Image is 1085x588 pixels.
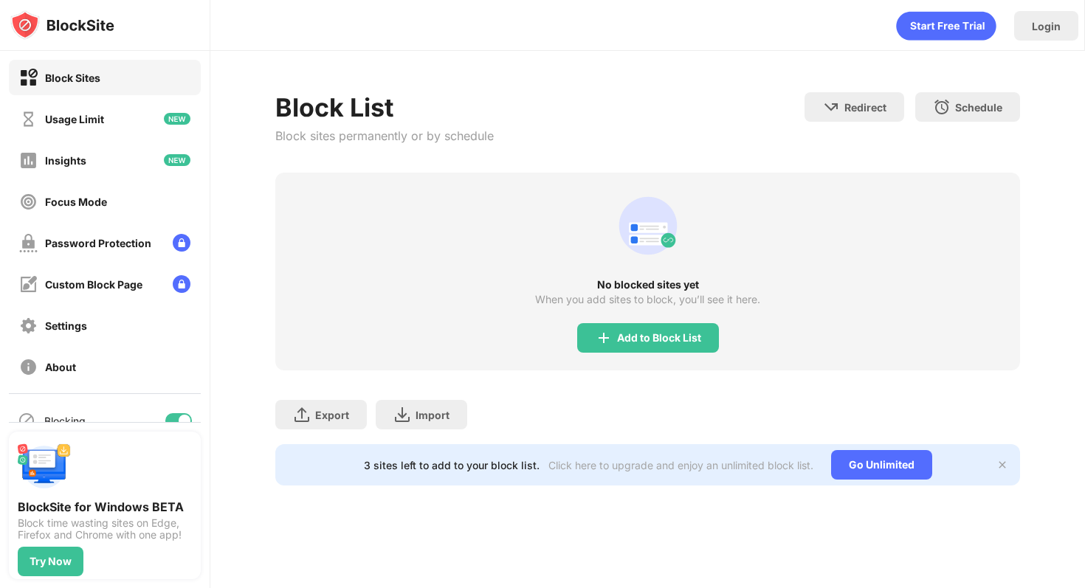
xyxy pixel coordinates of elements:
img: time-usage-off.svg [19,110,38,128]
img: new-icon.svg [164,113,190,125]
div: Go Unlimited [831,450,932,480]
div: BlockSite for Windows BETA [18,499,192,514]
img: x-button.svg [996,459,1008,471]
div: 3 sites left to add to your block list. [364,459,540,471]
img: focus-off.svg [19,193,38,211]
div: Export [315,409,349,421]
div: Redirect [844,101,886,114]
div: Add to Block List [617,332,701,344]
div: Try Now [30,556,72,567]
div: Password Protection [45,237,151,249]
img: customize-block-page-off.svg [19,275,38,294]
div: Focus Mode [45,196,107,208]
img: insights-off.svg [19,151,38,170]
img: lock-menu.svg [173,234,190,252]
div: Blocking [44,415,86,427]
div: Custom Block Page [45,278,142,291]
div: Block List [275,92,494,122]
img: logo-blocksite.svg [10,10,114,40]
div: Block time wasting sites on Edge, Firefox and Chrome with one app! [18,517,192,541]
div: When you add sites to block, you’ll see it here. [535,294,760,305]
img: blocking-icon.svg [18,412,35,429]
div: Click here to upgrade and enjoy an unlimited block list. [548,459,813,471]
img: block-on.svg [19,69,38,87]
div: Import [416,409,449,421]
img: about-off.svg [19,358,38,376]
div: Schedule [955,101,1002,114]
div: Settings [45,319,87,332]
div: No blocked sites yet [275,279,1020,291]
div: Block sites permanently or by schedule [275,128,494,143]
img: settings-off.svg [19,317,38,335]
img: password-protection-off.svg [19,234,38,252]
div: About [45,361,76,373]
div: Insights [45,154,86,167]
div: animation [896,11,996,41]
img: lock-menu.svg [173,275,190,293]
div: animation [613,190,683,261]
div: Usage Limit [45,113,104,125]
div: Login [1032,20,1061,32]
img: new-icon.svg [164,154,190,166]
img: push-desktop.svg [18,440,71,494]
div: Block Sites [45,72,100,84]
